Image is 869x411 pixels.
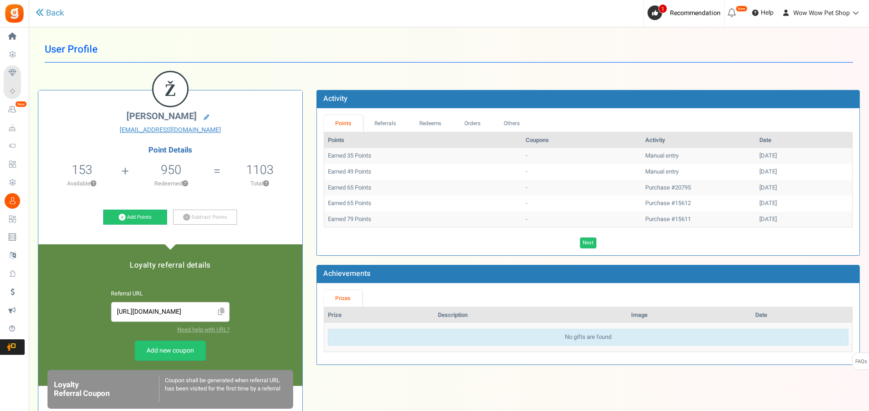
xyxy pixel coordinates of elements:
[363,115,408,132] a: Referrals
[759,199,848,208] div: [DATE]
[759,215,848,224] div: [DATE]
[4,102,25,117] a: New
[793,8,850,18] span: Wow Wow Pet Shop
[324,307,434,323] th: Prize
[153,72,187,108] figcaption: Ž
[759,152,848,160] div: [DATE]
[522,148,642,164] td: -
[658,4,667,13] span: 1
[855,353,867,370] span: FAQs
[38,146,302,154] h4: Point Details
[214,304,228,320] span: Click to Copy
[130,179,213,188] p: Redeemed
[45,37,853,63] h1: User Profile
[642,180,756,196] td: Purchase #20795
[323,268,370,279] b: Achievements
[54,381,159,398] h6: Loyalty Referral Coupon
[627,307,752,323] th: Image
[324,148,522,164] td: Earned 35 Points
[580,237,596,248] a: Next
[103,210,167,225] a: Add Points
[15,101,27,107] em: New
[407,115,453,132] a: Redeems
[756,132,852,148] th: Date
[324,195,522,211] td: Earned 65 Points
[324,132,522,148] th: Points
[642,195,756,211] td: Purchase #15612
[324,115,363,132] a: Points
[522,180,642,196] td: -
[324,211,522,227] td: Earned 79 Points
[324,180,522,196] td: Earned 65 Points
[45,126,295,135] a: [EMAIL_ADDRESS][DOMAIN_NAME]
[522,164,642,180] td: -
[670,8,721,18] span: Recommendation
[182,181,188,187] button: ?
[221,179,298,188] p: Total
[759,168,848,176] div: [DATE]
[522,195,642,211] td: -
[324,290,362,307] a: Prizes
[47,261,293,269] h5: Loyalty referral details
[642,132,756,148] th: Activity
[263,181,269,187] button: ?
[434,307,628,323] th: Description
[90,181,96,187] button: ?
[648,5,724,20] a: 1 Recommendation
[323,93,348,104] b: Activity
[173,210,237,225] a: Subtract Points
[642,211,756,227] td: Purchase #15611
[522,211,642,227] td: -
[72,161,92,179] span: 153
[736,5,748,12] em: New
[135,341,206,361] a: Add new coupon
[645,167,679,176] span: Manual entry
[758,8,774,17] span: Help
[759,184,848,192] div: [DATE]
[43,179,121,188] p: Available
[752,307,852,323] th: Date
[111,291,230,297] h6: Referral URL
[522,132,642,148] th: Coupons
[177,326,230,334] a: Need help with URL?
[246,163,274,177] h5: 1103
[324,164,522,180] td: Earned 49 Points
[4,3,25,24] img: Gratisfaction
[161,163,181,177] h5: 950
[159,376,287,402] div: Coupon shall be generated when referral URL has been visited for the first time by a referral
[328,329,848,346] div: No gifts are found
[453,115,492,132] a: Orders
[492,115,532,132] a: Others
[748,5,777,20] a: Help
[645,151,679,160] span: Manual entry
[126,110,197,123] span: [PERSON_NAME]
